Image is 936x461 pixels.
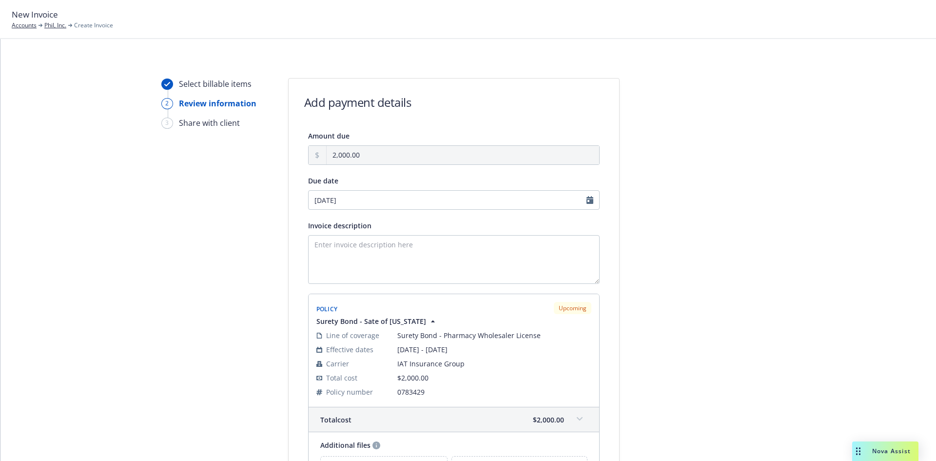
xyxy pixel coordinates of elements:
span: $2,000.00 [397,373,429,382]
span: Total cost [320,415,351,425]
span: Create Invoice [74,21,113,30]
span: IAT Insurance Group [397,359,591,369]
span: [DATE] - [DATE] [397,344,591,355]
span: Surety Bond - Sate of [US_STATE] [316,316,426,326]
span: Carrier [326,359,349,369]
span: Surety Bond - Pharmacy Wholesaler License [397,330,591,341]
span: 0783429 [397,387,591,397]
input: MM/DD/YYYY [308,190,600,210]
textarea: Enter invoice description here [308,235,600,284]
span: Invoice description [308,221,371,230]
span: Due date [308,176,338,185]
h1: Add payment details [304,94,411,110]
span: Effective dates [326,344,373,355]
div: Review information [179,98,256,109]
span: Additional files [320,440,370,450]
span: New Invoice [12,8,58,21]
span: Nova Assist [872,447,911,455]
div: 3 [161,118,173,129]
div: Share with client [179,117,240,129]
span: Amount due [308,131,350,140]
span: Policy [316,305,338,313]
button: Surety Bond - Sate of [US_STATE] [316,316,438,326]
div: Totalcost$2,000.00 [309,407,599,432]
span: $2,000.00 [533,415,564,425]
button: Nova Assist [852,441,918,461]
div: 2 [161,98,173,109]
div: Upcoming [554,302,591,314]
span: Total cost [326,373,357,383]
span: Policy number [326,387,373,397]
a: Phil, Inc. [44,21,66,30]
input: 0.00 [327,146,599,164]
div: Select billable items [179,78,252,90]
div: Drag to move [852,441,864,461]
a: Accounts [12,21,37,30]
span: Line of coverage [326,330,379,341]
